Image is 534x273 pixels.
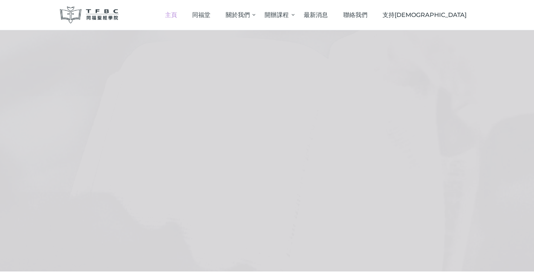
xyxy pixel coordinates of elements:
span: 開辦課程 [265,11,289,18]
span: 最新消息 [304,11,328,18]
span: 聯絡我們 [343,11,367,18]
a: 聯絡我們 [335,4,375,26]
span: 同福堂 [192,11,210,18]
a: 最新消息 [296,4,336,26]
img: 同福聖經學院 TFBC [60,6,119,23]
span: 支持[DEMOGRAPHIC_DATA] [383,11,467,18]
span: 關於我們 [226,11,250,18]
a: 支持[DEMOGRAPHIC_DATA] [375,4,474,26]
span: 主頁 [165,11,177,18]
a: 主頁 [157,4,185,26]
a: 關於我們 [218,4,257,26]
a: 開辦課程 [257,4,296,26]
a: 同福堂 [185,4,218,26]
